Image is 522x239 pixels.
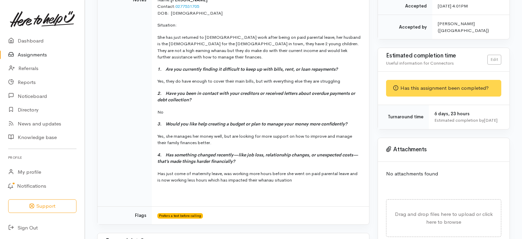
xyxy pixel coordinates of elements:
[157,121,347,127] i: 3. Would you like help creating a budget or plan to manage your money more confidently?
[378,105,429,129] td: Turnaround time
[395,211,493,225] span: Drag and drop files here to upload or click here to browse
[175,3,199,9] a: 0277531705
[386,60,454,66] span: Useful information for Connectors
[8,153,76,162] h6: Profile
[386,170,501,178] p: No attachments found
[157,90,355,103] i: 2. Have you been in contact with your creditors or received letters about overdue payments or deb...
[8,199,76,213] button: Support
[434,111,470,117] span: 6 days, 23 hours
[378,15,432,39] td: Accepted by
[438,3,468,9] time: [DATE] 4:01PM
[484,117,498,123] time: [DATE]
[157,170,361,184] p: Has just come of maternity leave, was working more hours before she went on paid parental leave a...
[157,78,361,85] p: Yes, they do have enough to cover their main bills, but with everything else they are struggling
[157,133,361,146] p: Yes, she manages her money well, but are looking for more support on how to improve and manage th...
[157,34,361,61] p: She has just returned to [DEMOGRAPHIC_DATA] work after being on paid parental leave, her husband ...
[434,117,501,124] div: Estimated completion by
[157,22,361,29] p: Situation:
[432,15,509,39] td: [PERSON_NAME] ([GEOGRAPHIC_DATA])
[157,109,361,116] p: No
[157,152,358,165] i: 4. Has something changed recently—like job loss, relationship changes, or unexpected costs—that’s...
[386,53,487,59] h3: Estimated completion time
[487,55,501,65] a: Edit
[98,207,152,224] td: Flags
[386,80,501,97] div: Has this assignment been completed?
[386,146,501,153] h3: Attachments
[157,66,338,72] i: 1. Are you currently finding it difficult to keep up with bills, rent, or loan repayments?
[157,213,203,219] span: Prefers a text before calling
